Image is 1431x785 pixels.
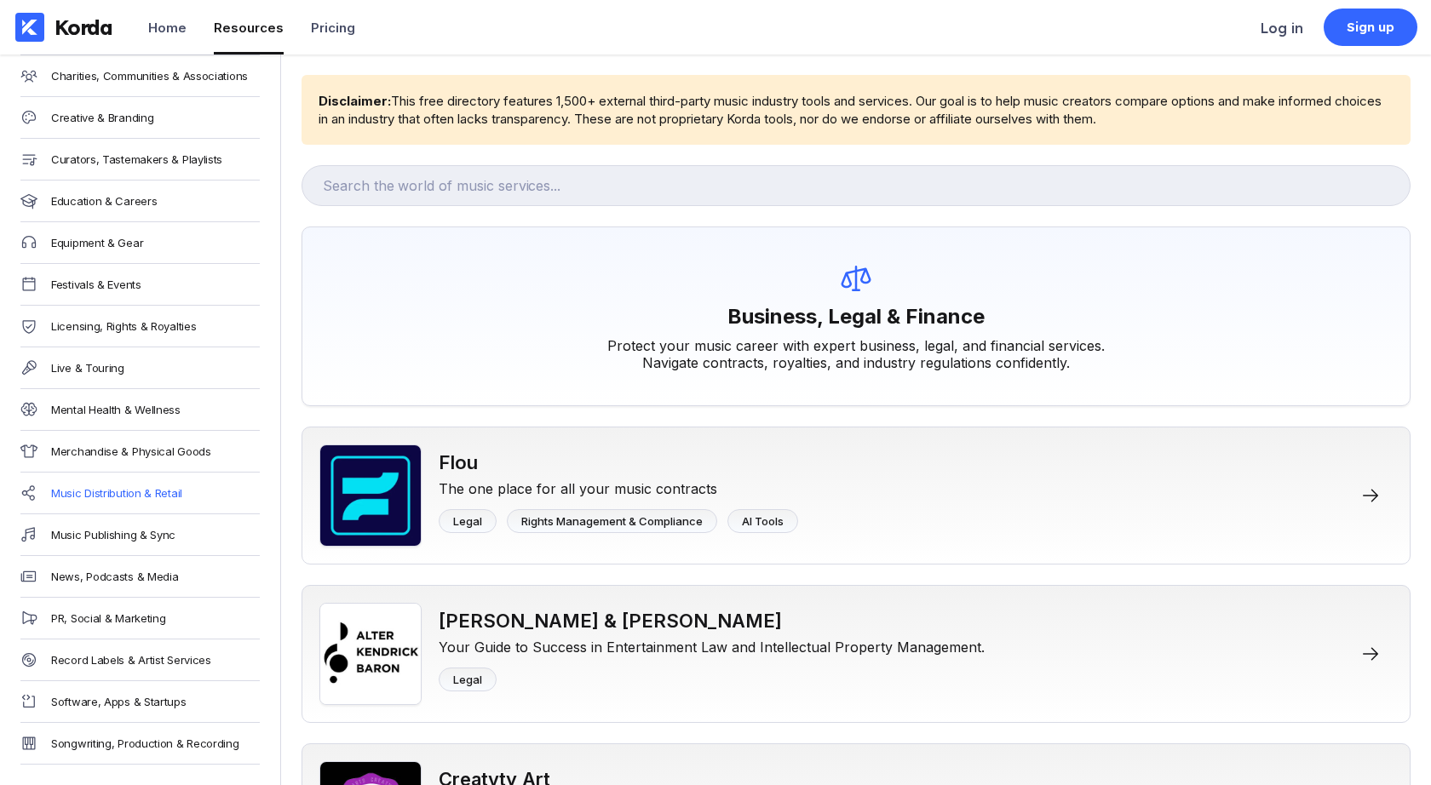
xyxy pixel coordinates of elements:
[302,427,1411,564] a: FlouFlouThe one place for all your music contractsLegalRights Management & ComplianceAI Tools
[319,444,422,547] img: Flou
[319,92,1394,128] div: This free directory features 1,500+ external third-party music industry tools and services. Our g...
[51,570,178,583] div: News, Podcasts & Media
[1261,20,1303,37] div: Log in
[51,695,187,708] div: Software, Apps & Startups
[148,20,187,36] div: Home
[51,319,196,333] div: Licensing, Rights & Royalties
[1347,19,1395,36] div: Sign up
[20,598,260,639] a: PR, Social & Marketing
[51,611,165,625] div: PR, Social & Marketing
[51,278,141,291] div: Festivals & Events
[20,681,260,723] a: Software, Apps & Startups
[51,194,157,208] div: Education & Careers
[51,444,211,458] div: Merchandise & Physical Goods
[311,20,355,36] div: Pricing
[51,528,175,541] div: Music Publishing & Sync
[51,403,181,416] div: Mental Health & Wellness
[1324,9,1417,46] a: Sign up
[319,603,422,705] img: ALTER KENDRICK & BARON
[51,486,182,500] div: Music Distribution & Retail
[319,93,391,109] b: Disclaimer:
[51,236,143,249] div: Equipment & Gear
[453,673,482,686] div: Legal
[51,653,211,667] div: Record Labels & Artist Services
[20,264,260,306] a: Festivals & Events
[51,152,222,166] div: Curators, Tastemakers & Playlists
[55,14,112,40] div: Korda
[20,431,260,473] a: Merchandise & Physical Goods
[20,180,260,222] a: Education & Careers
[439,610,985,632] div: [PERSON_NAME] & [PERSON_NAME]
[20,514,260,556] a: Music Publishing & Sync
[302,165,1411,206] input: Search the world of music services...
[20,222,260,264] a: Equipment & Gear
[20,97,260,139] a: Creative & Branding
[20,723,260,765] a: Songwriting, Production & Recording
[20,139,260,180] a: Curators, Tastemakers & Playlists
[51,69,248,83] div: Charities, Communities & Associations
[20,389,260,431] a: Mental Health & Wellness
[20,55,260,97] a: Charities, Communities & Associations
[20,556,260,598] a: News, Podcasts & Media
[20,347,260,389] a: Live & Touring
[601,337,1112,371] div: Protect your music career with expert business, legal, and financial services. Navigate contracts...
[20,639,260,681] a: Record Labels & Artist Services
[742,514,784,528] div: AI Tools
[51,736,239,750] div: Songwriting, Production & Recording
[302,585,1411,723] a: ALTER KENDRICK & BARON[PERSON_NAME] & [PERSON_NAME]Your Guide to Success in Entertainment Law and...
[20,473,260,514] a: Music Distribution & Retail
[439,632,985,656] div: Your Guide to Success in Entertainment Law and Intellectual Property Management.
[439,451,798,473] div: Flou
[439,473,798,497] div: The one place for all your music contracts
[214,20,284,36] div: Resources
[20,306,260,347] a: Licensing, Rights & Royalties
[453,514,482,528] div: Legal
[51,111,153,124] div: Creative & Branding
[521,514,703,528] div: Rights Management & Compliance
[51,361,124,375] div: Live & Touring
[727,295,985,337] h1: Business, Legal & Finance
